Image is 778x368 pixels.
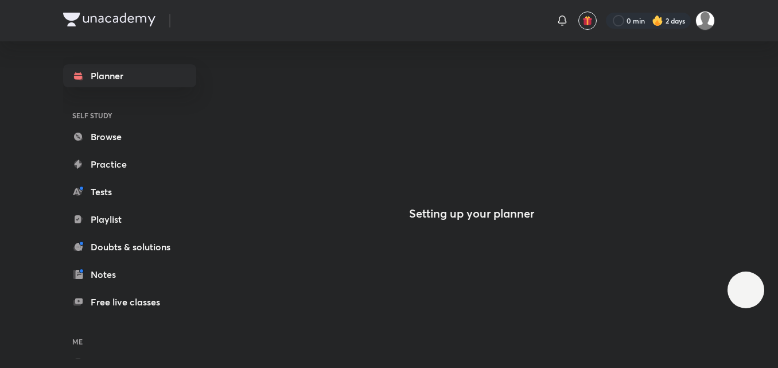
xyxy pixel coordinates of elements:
a: Notes [63,263,196,286]
h4: Setting up your planner [409,207,534,220]
a: Doubts & solutions [63,235,196,258]
a: Tests [63,180,196,203]
img: streak [652,15,663,26]
a: Free live classes [63,290,196,313]
a: Browse [63,125,196,148]
h6: SELF STUDY [63,106,196,125]
a: Company Logo [63,13,155,29]
img: avatar [582,16,593,26]
h6: ME [63,332,196,351]
a: Planner [63,64,196,87]
button: avatar [578,11,597,30]
a: Playlist [63,208,196,231]
img: pradhap B [695,11,715,30]
img: ttu [739,283,753,297]
a: Practice [63,153,196,176]
img: Company Logo [63,13,155,26]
